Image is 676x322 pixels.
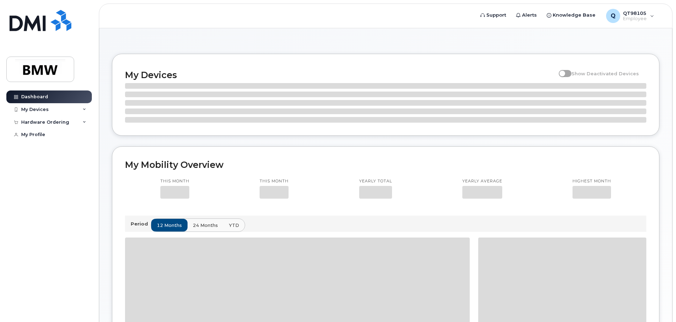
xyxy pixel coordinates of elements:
p: This month [160,178,189,184]
p: Yearly total [359,178,392,184]
p: This month [260,178,289,184]
p: Highest month [573,178,611,184]
span: 24 months [193,222,218,229]
input: Show Deactivated Devices [559,67,564,72]
h2: My Devices [125,70,555,80]
h2: My Mobility Overview [125,159,646,170]
span: Show Deactivated Devices [571,71,639,76]
p: Period [131,221,151,227]
p: Yearly average [462,178,502,184]
span: YTD [229,222,239,229]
